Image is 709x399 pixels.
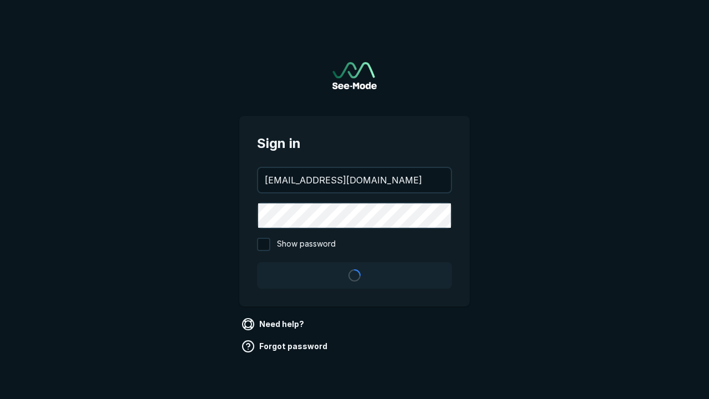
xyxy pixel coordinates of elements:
a: Go to sign in [332,62,377,89]
img: See-Mode Logo [332,62,377,89]
input: your@email.com [258,168,451,192]
a: Need help? [239,315,309,333]
a: Forgot password [239,337,332,355]
span: Show password [277,238,336,251]
span: Sign in [257,134,452,154]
